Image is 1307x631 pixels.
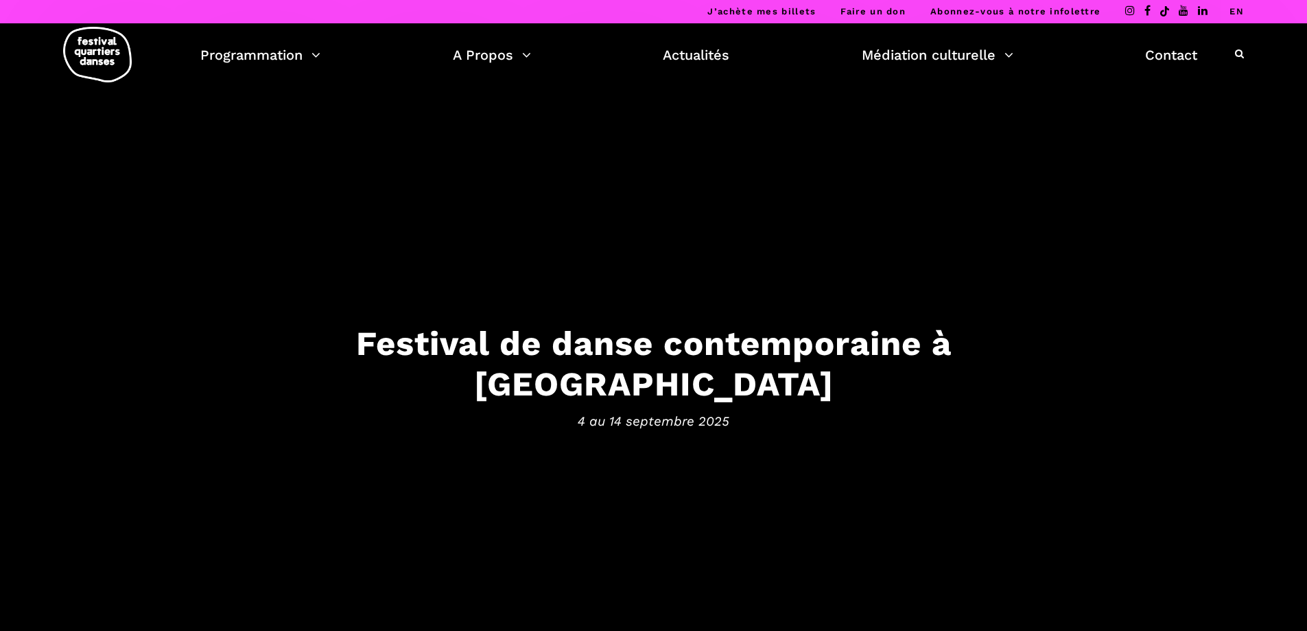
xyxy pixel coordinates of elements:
a: Abonnez-vous à notre infolettre [930,6,1100,16]
a: Faire un don [840,6,906,16]
a: Programmation [200,43,320,67]
a: Actualités [663,43,729,67]
h3: Festival de danse contemporaine à [GEOGRAPHIC_DATA] [228,323,1079,404]
a: A Propos [453,43,531,67]
a: J’achète mes billets [707,6,816,16]
img: logo-fqd-med [63,27,132,82]
a: EN [1229,6,1244,16]
a: Contact [1145,43,1197,67]
a: Médiation culturelle [862,43,1013,67]
span: 4 au 14 septembre 2025 [228,411,1079,431]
